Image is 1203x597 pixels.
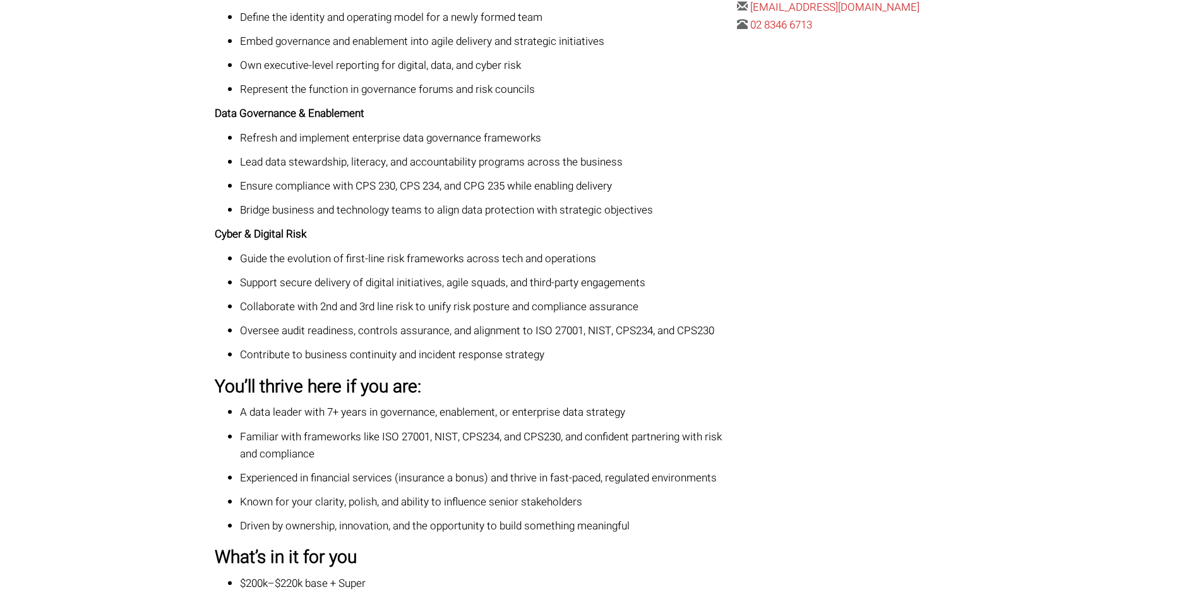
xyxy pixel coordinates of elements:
[240,428,727,462] p: Familiar with frameworks like ISO 27001, NIST, CPS234, and CPS230, and confident partnering with ...
[240,469,727,486] p: Experienced in financial services (insurance a bonus) and thrive in fast-paced, regulated environ...
[215,106,364,121] strong: Data Governance & Enablement
[240,130,727,147] p: Refresh and implement enterprise data governance frameworks
[240,250,727,267] p: Guide the evolution of first-line risk frameworks across tech and operations
[240,493,727,510] p: Known for your clarity, polish, and ability to influence senior stakeholders
[240,33,727,50] p: Embed governance and enablement into agile delivery and strategic initiatives
[240,154,727,171] p: Lead data stewardship, literacy, and accountability programs across the business
[240,274,727,291] p: Support secure delivery of digital initiatives, agile squads, and third-party engagements
[240,575,727,592] p: $200k–$220k base + Super
[240,298,727,315] p: Collaborate with 2nd and 3rd line risk to unify risk posture and compliance assurance
[750,17,812,33] a: 02 8346 6713
[240,404,727,421] p: A data leader with 7+ years in governance, enablement, or enterprise data strategy
[240,57,727,74] p: Own executive-level reporting for digital, data, and cyber risk
[215,374,421,400] strong: You’ll thrive here if you are:
[215,226,306,242] strong: Cyber & Digital Risk
[240,346,727,363] p: Contribute to business continuity and incident response strategy
[240,178,727,195] p: Ensure compliance with CPS 230, CPS 234, and CPG 235 while enabling delivery
[240,202,727,219] p: Bridge business and technology teams to align data protection with strategic objectives
[240,322,727,339] p: Oversee audit readiness, controls assurance, and alignment to ISO 27001, NIST, CPS234, and CPS230
[240,9,727,26] p: Define the identity and operating model for a newly formed team
[215,545,357,570] strong: What’s in it for you
[240,81,727,98] p: Represent the function in governance forums and risk councils
[240,517,727,534] p: Driven by ownership, innovation, and the opportunity to build something meaningful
